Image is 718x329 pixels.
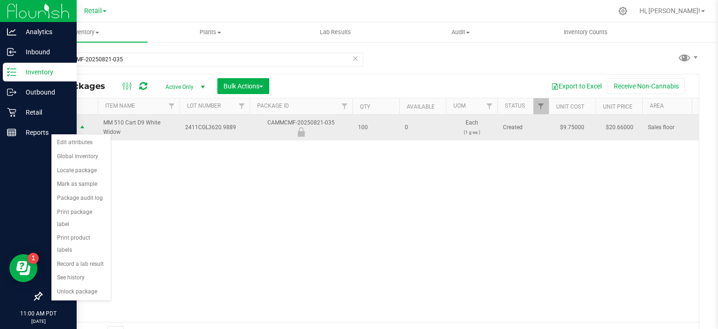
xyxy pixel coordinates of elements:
[452,128,492,137] p: (1 g ea.)
[16,26,72,37] p: Analytics
[22,22,148,42] a: Inventory
[148,28,273,37] span: Plants
[9,254,37,282] iframe: Resource center
[549,115,596,140] td: $9.75000
[7,27,16,37] inline-svg: Analytics
[49,81,115,91] span: All Packages
[103,118,174,136] span: MM 510 Cart D9 White Widow
[7,108,16,117] inline-svg: Retail
[7,128,16,137] inline-svg: Reports
[185,123,244,132] span: 2411CGL3620.9889
[7,47,16,57] inline-svg: Inbound
[352,52,359,65] span: Clear
[41,52,363,66] input: Search Package ID, Item Name, SKU, Lot or Part Number...
[482,98,497,114] a: Filter
[148,22,273,42] a: Plants
[398,28,523,37] span: Audit
[22,28,148,37] span: Inventory
[105,102,135,109] a: Item Name
[398,22,523,42] a: Audit
[51,177,111,191] li: Mark as sample
[7,67,16,77] inline-svg: Inventory
[273,22,398,42] a: Lab Results
[51,191,111,205] li: Package audit log
[234,98,250,114] a: Filter
[217,78,269,94] button: Bulk Actions
[28,253,39,264] iframe: Resource center unread badge
[337,98,352,114] a: Filter
[51,150,111,164] li: Global inventory
[556,103,584,110] a: Unit Cost
[51,285,111,299] li: Unlock package
[4,309,72,318] p: 11:00 AM PDT
[601,121,638,134] span: $20.66000
[360,103,370,110] a: Qty
[7,88,16,97] inline-svg: Outbound
[639,7,700,15] span: Hi, [PERSON_NAME]!
[51,231,111,257] li: Print product labels
[51,136,111,150] li: Edit attributes
[617,7,629,15] div: Manage settings
[608,78,685,94] button: Receive Non-Cannabis
[405,123,440,132] span: 0
[16,46,72,58] p: Inbound
[4,318,72,325] p: [DATE]
[533,98,549,114] a: Filter
[407,103,435,110] a: Available
[16,107,72,118] p: Retail
[223,82,263,90] span: Bulk Actions
[84,7,102,15] span: Retail
[358,123,394,132] span: 100
[257,102,289,109] a: Package ID
[51,271,111,285] li: See history
[51,164,111,178] li: Locate package
[453,102,466,109] a: UOM
[248,127,354,137] div: Newly Received
[77,121,88,134] span: select
[16,66,72,78] p: Inventory
[523,22,648,42] a: Inventory Counts
[51,257,111,271] li: Record a lab result
[650,102,664,109] a: Area
[452,118,492,136] span: Each
[16,87,72,98] p: Outbound
[545,78,608,94] button: Export to Excel
[603,103,632,110] a: Unit Price
[307,28,364,37] span: Lab Results
[16,127,72,138] p: Reports
[505,102,525,109] a: Status
[187,102,221,109] a: Lot Number
[51,205,111,231] li: Print package label
[551,28,620,37] span: Inventory Counts
[503,123,543,132] span: Created
[648,123,707,132] span: Sales floor
[164,98,179,114] a: Filter
[248,118,354,137] div: CAMMCMF-20250821-035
